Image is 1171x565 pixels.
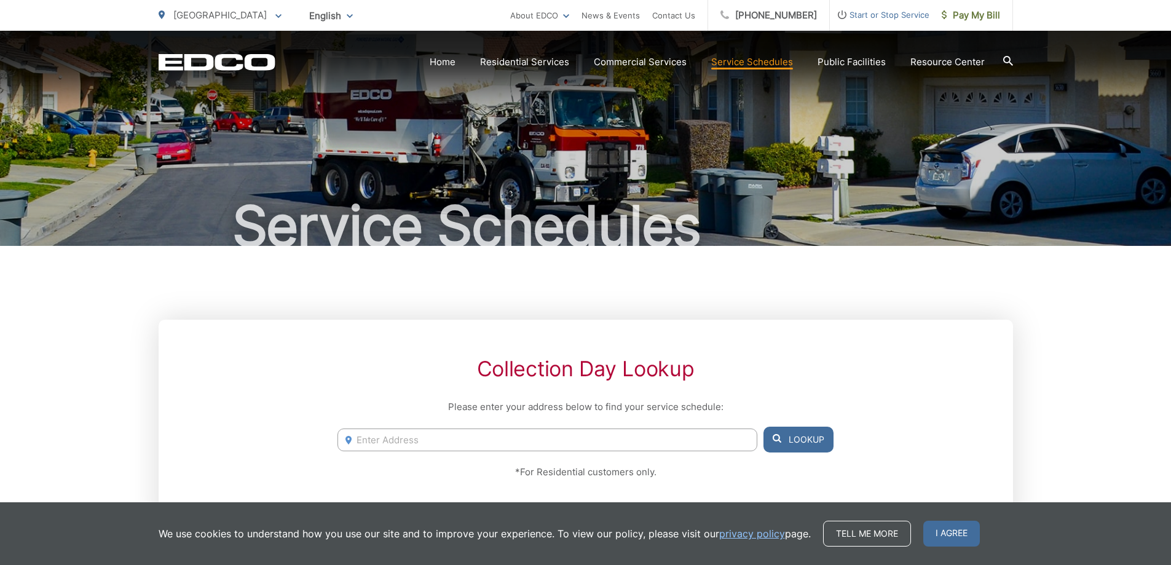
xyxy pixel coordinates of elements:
span: I agree [923,521,980,547]
input: Enter Address [337,429,757,451]
p: We use cookies to understand how you use our site and to improve your experience. To view our pol... [159,526,811,541]
a: Home [430,55,455,69]
button: Lookup [763,427,834,452]
a: Commercial Services [594,55,687,69]
a: About EDCO [510,8,569,23]
a: Contact Us [652,8,695,23]
a: Public Facilities [818,55,886,69]
p: Please enter your address below to find your service schedule: [337,400,833,414]
span: [GEOGRAPHIC_DATA] [173,9,267,21]
p: *For Residential customers only. [337,465,833,480]
a: News & Events [582,8,640,23]
a: EDCD logo. Return to the homepage. [159,53,275,71]
a: privacy policy [719,526,785,541]
span: Pay My Bill [942,8,1000,23]
h2: Collection Day Lookup [337,357,833,381]
span: English [300,5,362,26]
h1: Service Schedules [159,196,1013,257]
a: Tell me more [823,521,911,547]
a: Residential Services [480,55,569,69]
a: Resource Center [910,55,985,69]
a: Service Schedules [711,55,793,69]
